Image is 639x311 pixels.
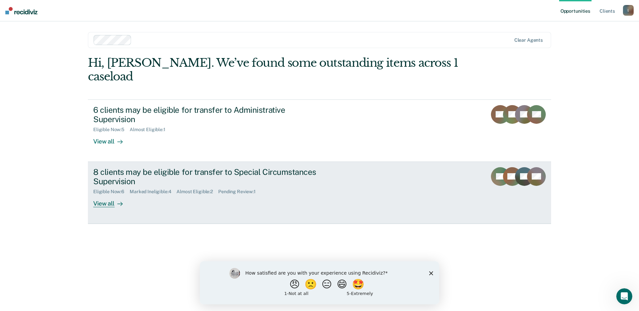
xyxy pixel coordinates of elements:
div: Almost Eligible : 2 [176,189,218,195]
button: l [623,5,634,16]
div: View all [93,132,131,145]
div: Hi, [PERSON_NAME]. We’ve found some outstanding items across 1 caseload [88,56,459,83]
div: Pending Review : 1 [218,189,261,195]
div: View all [93,195,131,208]
img: Recidiviz [5,7,37,14]
div: Marked Ineligible : 4 [130,189,176,195]
div: 8 clients may be eligible for transfer to Special Circumstances Supervision [93,167,328,187]
div: Eligible Now : 6 [93,189,130,195]
iframe: Survey by Kim from Recidiviz [200,261,439,304]
a: 8 clients may be eligible for transfer to Special Circumstances SupervisionEligible Now:6Marked I... [88,162,551,224]
div: Almost Eligible : 1 [130,127,171,132]
a: 6 clients may be eligible for transfer to Administrative SupervisionEligible Now:5Almost Eligible... [88,99,551,162]
div: Clear agents [514,37,543,43]
div: Eligible Now : 5 [93,127,130,132]
iframe: Intercom live chat [616,288,632,304]
div: 6 clients may be eligible for transfer to Administrative Supervision [93,105,328,124]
